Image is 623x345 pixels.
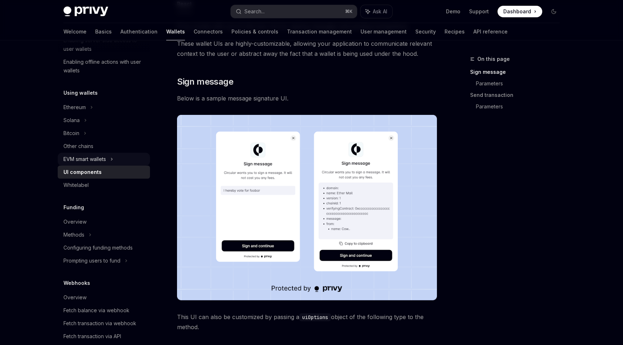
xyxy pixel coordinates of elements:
div: Bitcoin [63,129,79,138]
span: On this page [477,55,510,63]
div: UI components [63,168,102,176]
a: Basics [95,23,112,40]
div: Overview [63,293,87,302]
a: Other chains [58,140,150,153]
a: Sign message [470,66,565,78]
a: Connectors [194,23,223,40]
button: Ask AI [361,5,392,18]
a: Dashboard [498,6,542,17]
h5: Webhooks [63,279,90,287]
span: Dashboard [503,8,531,15]
a: Demo [446,8,460,15]
a: Overview [58,291,150,304]
span: Ask AI [373,8,387,15]
div: Solana [63,116,80,125]
a: Send transaction [470,89,565,101]
a: Fetch balance via webhook [58,304,150,317]
h5: Funding [63,203,84,212]
div: Configuring funding methods [63,243,133,252]
a: API reference [473,23,508,40]
a: Transaction management [287,23,352,40]
button: Toggle dark mode [548,6,560,17]
h5: Using wallets [63,89,98,97]
div: Overview [63,218,87,226]
a: Fetch transaction via webhook [58,317,150,330]
a: Recipes [445,23,465,40]
div: Methods [63,230,84,239]
a: Fetch transaction via API [58,330,150,343]
div: Fetch balance via webhook [63,306,129,315]
a: Parameters [476,101,565,112]
div: Whitelabel [63,181,89,189]
div: Search... [244,7,265,16]
a: UI components [58,166,150,179]
a: Configuring funding methods [58,241,150,254]
a: Wallets [166,23,185,40]
a: Enabling offline actions with user wallets [58,55,150,77]
span: Below is a sample message signature UI. [177,93,437,103]
span: This UI can also be customized by passing a object of the following type to the method. [177,312,437,332]
a: Security [415,23,436,40]
a: Overview [58,215,150,228]
span: ⌘ K [345,9,353,14]
div: Fetch transaction via webhook [63,319,136,328]
img: dark logo [63,6,108,17]
div: EVM smart wallets [63,155,106,163]
button: Search...⌘K [231,5,357,18]
a: Authentication [120,23,158,40]
a: Support [469,8,489,15]
div: Fetch transaction via API [63,332,121,341]
a: Policies & controls [231,23,278,40]
a: Whitelabel [58,179,150,192]
a: Parameters [476,78,565,89]
div: Other chains [63,142,93,151]
div: Prompting users to fund [63,256,120,265]
div: Ethereum [63,103,86,112]
img: images/Sign.png [177,115,437,300]
a: Welcome [63,23,87,40]
div: Enabling offline actions with user wallets [63,58,146,75]
a: User management [361,23,407,40]
span: Sign message [177,76,233,88]
span: These wallet UIs are highly-customizable, allowing your application to communicate relevant conte... [177,39,437,59]
code: uiOptions [299,313,331,321]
